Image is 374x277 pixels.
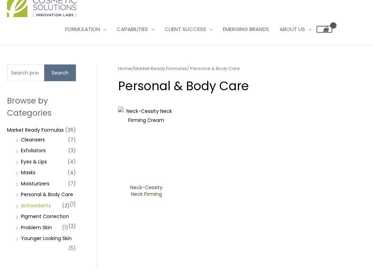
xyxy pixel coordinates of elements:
a: Neck-Cessity Neck Firming Cream [124,184,169,200]
nav: Site Navigation [55,19,332,40]
span: (7) [68,179,76,188]
input: Search products… [7,64,44,81]
a: Emerging Brands [218,19,274,40]
a: Exfoliators [21,147,46,154]
span: (5) [68,243,76,253]
span: (4) [68,157,76,167]
h2: Browse by Categories [7,95,76,118]
span: (2) [68,221,76,231]
a: Antioxidants [21,202,51,209]
span: (7) [68,135,76,145]
span: Capabilities [117,25,148,33]
a: Moisturizers [21,180,49,187]
span: (36) [65,125,76,135]
a: Younger Looking Skin [21,235,72,242]
a: Client Success [159,19,218,40]
a: Eyes & Lips [21,158,47,165]
a: Masks [21,169,36,176]
span: Client Success [165,25,206,33]
span: (4) [68,168,76,177]
button: Search [44,64,76,81]
a: Formulation [60,19,111,40]
a: Market Ready Formulas [7,126,64,133]
a: Cleansers [21,136,45,143]
img: Neck-Cessity Neck Firming Cream [118,107,175,180]
a: PIgment Correction [21,213,69,220]
h2: Neck-Cessity Neck Firming Cream [124,184,169,198]
a: About Us [274,19,317,40]
h1: Personal & Body Care [118,77,367,94]
a: View Shopping Cart, empty [317,26,332,33]
span: About Us [280,25,305,33]
a: Capabilities [111,19,159,40]
a: Home [118,65,132,72]
a: Personal & Body Care [21,191,73,198]
span: (1) [70,199,76,209]
span: (2) [62,201,70,210]
span: (1) [62,223,68,232]
span: (3) [68,146,76,155]
a: Market Ready Formulas [134,65,187,72]
nav: Breadcrumb [118,64,367,73]
span: Emerging Brands [223,25,269,33]
a: Problem Skin [21,224,52,231]
span: Formulation [65,25,100,33]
